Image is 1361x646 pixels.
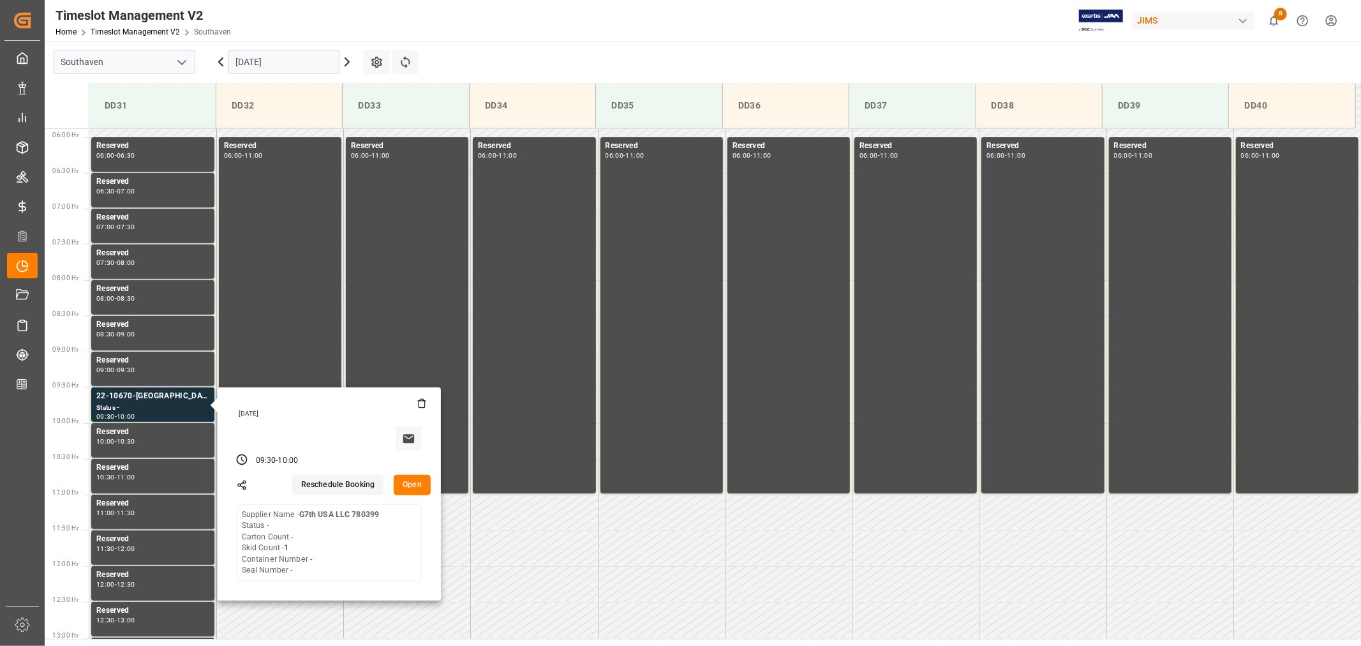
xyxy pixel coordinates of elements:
div: - [623,153,625,158]
div: 11:00 [96,510,115,516]
span: 13:00 Hr [52,632,78,639]
div: Reserved [859,140,972,153]
div: Reserved [96,140,209,153]
div: DD37 [859,94,965,117]
div: 09:30 [96,414,115,419]
div: 07:30 [96,260,115,266]
span: 11:30 Hr [52,525,78,532]
div: 11:00 [371,153,390,158]
div: 11:00 [117,474,135,480]
button: Open [394,475,431,495]
div: 08:00 [96,296,115,301]
div: DD36 [733,94,838,117]
button: Help Center [1288,6,1317,35]
span: 12:00 Hr [52,560,78,567]
div: 11:00 [1134,153,1153,158]
div: - [369,153,371,158]
button: open menu [172,52,191,72]
div: - [115,510,117,516]
div: 06:30 [96,188,115,194]
div: 08:00 [117,260,135,266]
div: Reserved [96,426,209,439]
div: [DATE] [234,409,427,418]
div: 13:00 [117,617,135,623]
div: Reserved [96,247,209,260]
div: - [751,153,753,158]
span: 06:00 Hr [52,131,78,139]
div: - [115,296,117,301]
div: 11:00 [1261,153,1280,158]
input: MM-DD-YYYY [228,50,339,74]
span: 8 [1274,8,1287,20]
div: 06:00 [351,153,369,158]
div: - [242,153,244,158]
div: 06:00 [859,153,878,158]
div: Timeslot Management V2 [56,6,231,25]
div: 11:00 [498,153,517,158]
div: 09:00 [117,331,135,337]
div: - [115,224,117,230]
div: 12:00 [96,582,115,587]
div: Reserved [606,140,718,153]
div: Reserved [224,140,336,153]
div: - [276,455,278,467]
div: DD33 [353,94,458,117]
span: 12:30 Hr [52,596,78,603]
div: 11:00 [1007,153,1025,158]
div: 11:00 [244,153,263,158]
button: show 8 new notifications [1260,6,1288,35]
span: 11:00 Hr [52,489,78,496]
div: - [115,474,117,480]
div: 06:00 [1114,153,1133,158]
div: JIMS [1132,11,1254,30]
div: - [115,414,117,419]
span: 08:30 Hr [52,310,78,317]
div: Reserved [96,211,209,224]
a: Home [56,27,77,36]
span: 09:30 Hr [52,382,78,389]
div: 11:30 [117,510,135,516]
span: 06:30 Hr [52,167,78,174]
button: Reschedule Booking [292,475,383,495]
div: 06:00 [606,153,624,158]
div: - [1005,153,1007,158]
div: 10:00 [278,455,299,467]
div: 12:30 [96,617,115,623]
div: 06:00 [986,153,1005,158]
div: Reserved [478,140,590,153]
div: 11:00 [880,153,898,158]
div: Reserved [96,176,209,188]
div: DD35 [606,94,711,117]
div: DD40 [1239,94,1345,117]
div: 12:30 [117,582,135,587]
img: Exertis%20JAM%20-%20Email%20Logo.jpg_1722504956.jpg [1079,10,1123,32]
div: 09:00 [96,367,115,373]
span: 08:00 Hr [52,274,78,282]
div: Reserved [96,569,209,582]
div: Reserved [733,140,845,153]
div: Reserved [96,462,209,474]
div: - [115,188,117,194]
div: - [878,153,880,158]
b: 1 [284,543,288,552]
div: Reserved [1241,140,1353,153]
div: Reserved [96,497,209,510]
div: 10:00 [96,439,115,444]
div: - [115,331,117,337]
div: 09:30 [117,367,135,373]
div: 06:00 [96,153,115,158]
div: Reserved [96,319,209,331]
div: 09:30 [256,455,276,467]
div: DD32 [227,94,332,117]
span: 10:00 Hr [52,417,78,424]
div: DD39 [1113,94,1218,117]
button: JIMS [1132,8,1260,33]
div: 08:30 [96,331,115,337]
div: - [115,153,117,158]
div: - [115,367,117,373]
a: Timeslot Management V2 [91,27,180,36]
div: Reserved [1114,140,1226,153]
div: - [115,260,117,266]
div: 10:00 [117,414,135,419]
div: 06:00 [224,153,242,158]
